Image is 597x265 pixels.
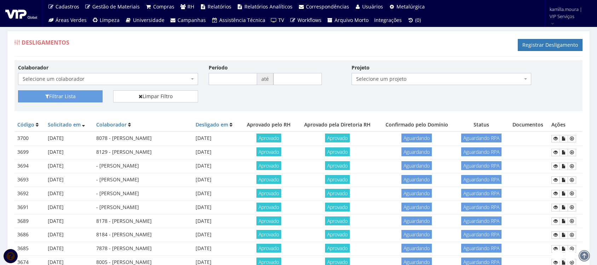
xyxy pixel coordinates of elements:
[256,203,281,212] span: Aprovado
[401,244,432,253] span: Aguardando
[113,90,198,102] a: Limpar Filtro
[18,73,198,85] span: Selecione um colaborador
[193,242,241,256] td: [DATE]
[48,121,81,128] a: Solicitado em
[325,244,350,253] span: Aprovado
[568,245,576,253] a: Ficha Devolução EPIS
[560,190,568,197] a: Documentos
[244,3,292,10] span: Relatórios Analíticos
[193,173,241,187] td: [DATE]
[352,73,532,85] span: Selecione um projeto
[560,218,568,225] a: Documentos
[287,13,324,27] a: Workflows
[45,131,93,145] td: [DATE]
[461,134,502,142] span: Aguardando RPA
[15,214,45,228] td: 3689
[93,228,193,242] td: 8184 - [PERSON_NAME]
[401,161,432,170] span: Aguardando
[15,131,45,145] td: 3700
[45,146,93,159] td: [DATE]
[325,203,350,212] span: Aprovado
[56,17,87,23] span: Áreas Verdes
[568,231,576,239] a: Ficha Devolução EPIS
[568,163,576,170] a: Ficha Devolução EPIS
[324,13,372,27] a: Arquivo Morto
[401,134,432,142] span: Aguardando
[325,216,350,225] span: Aprovado
[405,13,424,27] a: (0)
[193,214,241,228] td: [DATE]
[45,159,93,173] td: [DATE]
[560,135,568,142] a: Documentos
[256,230,281,239] span: Aprovado
[45,201,93,214] td: [DATE]
[56,3,79,10] span: Cadastros
[153,3,174,10] span: Compras
[371,13,405,27] a: Integrações
[461,161,502,170] span: Aguardando RPA
[18,90,103,102] button: Filtrar Lista
[396,3,425,10] span: Metalúrgica
[133,17,164,23] span: Universidade
[568,190,576,197] a: Ficha Devolução EPIS
[568,135,576,142] a: Ficha Devolução EPIS
[568,204,576,211] a: Ficha Devolução EPIS
[93,173,193,187] td: - [PERSON_NAME]
[219,17,265,23] span: Assistência Técnica
[325,161,350,170] span: Aprovado
[93,242,193,256] td: 7878 - [PERSON_NAME]
[568,218,576,225] a: Ficha Devolução EPIS
[461,189,502,198] span: Aguardando RPA
[15,159,45,173] td: 3694
[23,75,189,83] span: Selecione um colaborador
[15,187,45,201] td: 3692
[401,147,432,156] span: Aguardando
[257,73,273,85] span: até
[256,161,281,170] span: Aprovado
[96,121,127,128] a: Colaborador
[325,230,350,239] span: Aprovado
[256,189,281,198] span: Aprovado
[193,131,241,145] td: [DATE]
[268,13,287,27] a: TV
[15,242,45,256] td: 3685
[100,17,120,23] span: Limpeza
[297,17,321,23] span: Workflows
[297,118,378,131] th: Aprovado pela Diretoria RH
[187,3,194,10] span: RH
[193,146,241,159] td: [DATE]
[378,118,455,131] th: Confirmado pelo Domínio
[560,149,568,156] a: Documentos
[549,118,582,131] th: Ações
[93,146,193,159] td: 8129 - [PERSON_NAME]
[256,216,281,225] span: Aprovado
[256,147,281,156] span: Aprovado
[550,6,588,20] span: kamilla.moura | VIP Serviços
[15,146,45,159] td: 3699
[461,147,502,156] span: Aguardando RPA
[560,176,568,184] a: Documentos
[193,187,241,201] td: [DATE]
[241,118,297,131] th: Aprovado pelo RH
[17,121,34,128] a: Código
[325,175,350,184] span: Aprovado
[401,189,432,198] span: Aguardando
[306,3,349,10] span: Correspondências
[167,13,209,27] a: Campanhas
[325,147,350,156] span: Aprovado
[560,204,568,211] a: Documentos
[92,3,140,10] span: Gestão de Materiais
[93,131,193,145] td: 8078 - [PERSON_NAME]
[208,3,231,10] span: Relatórios
[335,17,369,23] span: Arquivo Morto
[560,163,568,170] a: Documentos
[568,176,576,184] a: Ficha Devolução EPIS
[461,203,502,212] span: Aguardando RPA
[193,201,241,214] td: [DATE]
[518,39,582,51] a: Registrar Desligamento
[193,159,241,173] td: [DATE]
[93,159,193,173] td: - [PERSON_NAME]
[325,189,350,198] span: Aprovado
[196,121,228,128] a: Desligado em
[278,17,284,23] span: TV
